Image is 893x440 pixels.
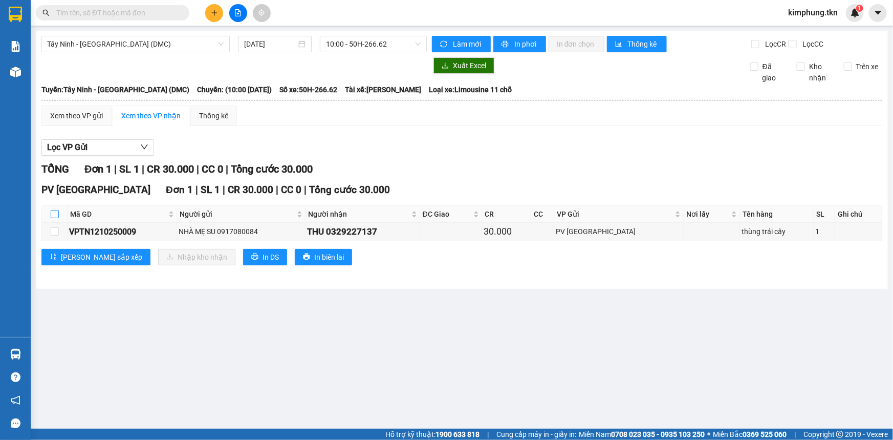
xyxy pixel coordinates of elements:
button: printerIn DS [243,249,287,265]
span: Đơn 1 [84,163,112,175]
span: | [226,163,228,175]
span: 1 [858,5,861,12]
span: aim [258,9,265,16]
span: SL 1 [119,163,139,175]
div: Xem theo VP nhận [121,110,181,121]
span: copyright [836,431,843,438]
span: | [276,184,278,196]
div: THU 0329227137 [307,225,418,239]
span: Tây Ninh - Sài Gòn (DMC) [47,36,224,52]
span: printer [251,253,258,261]
span: | [197,163,199,175]
span: In DS [263,252,279,263]
button: plus [205,4,223,22]
span: Tổng cước 30.000 [309,184,390,196]
span: In phơi [514,38,538,50]
span: Số xe: 50H-266.62 [279,84,337,95]
strong: 0369 525 060 [743,430,787,438]
button: sort-ascending[PERSON_NAME] sắp xếp [41,249,150,265]
button: Lọc VP Gửi [41,139,154,156]
span: Làm mới [453,38,483,50]
button: file-add [229,4,247,22]
span: | [142,163,144,175]
span: Loại xe: Limousine 11 chỗ [429,84,512,95]
button: downloadNhập kho nhận [158,249,235,265]
th: CR [482,206,531,223]
span: kimphung.tkn [780,6,846,19]
span: Tổng cước 30.000 [231,163,313,175]
span: Xuất Excel [453,60,486,71]
div: Thống kê [199,110,228,121]
button: syncLàm mới [432,36,491,52]
span: Người nhận [308,208,409,220]
img: logo-vxr [9,7,22,22]
span: Miền Nam [579,429,705,440]
span: ⚪️ [707,432,710,436]
input: Tìm tên, số ĐT hoặc mã đơn [56,7,177,18]
button: bar-chartThống kê [607,36,667,52]
span: ĐC Giao [423,208,471,220]
span: Miền Bắc [713,429,787,440]
th: Ghi chú [835,206,882,223]
span: caret-down [874,8,883,17]
span: Tài xế: [PERSON_NAME] [345,84,421,95]
span: PV [GEOGRAPHIC_DATA] [41,184,150,196]
div: Xem theo VP gửi [50,110,103,121]
img: warehouse-icon [10,349,21,360]
td: VPTN1210250009 [68,223,177,241]
sup: 1 [856,5,863,12]
th: CC [531,206,554,223]
span: bar-chart [615,40,624,49]
div: 1 [816,226,834,237]
div: PV [GEOGRAPHIC_DATA] [556,226,682,237]
span: sort-ascending [50,253,57,261]
button: In đơn chọn [549,36,604,52]
span: Đã giao [758,61,789,83]
span: Trên xe [852,61,883,72]
button: printerIn biên lai [295,249,352,265]
span: sync [440,40,449,49]
span: CC 0 [281,184,301,196]
span: Lọc CR [761,38,788,50]
div: thùng trái cây [742,226,812,237]
img: solution-icon [10,41,21,52]
span: Cung cấp máy in - giấy in: [496,429,576,440]
th: Tên hàng [740,206,814,223]
span: Nơi lấy [686,208,729,220]
span: CC 0 [202,163,223,175]
button: caret-down [869,4,887,22]
span: 10:00 - 50H-266.62 [326,36,421,52]
span: CR 30.000 [147,163,194,175]
button: downloadXuất Excel [433,57,494,74]
td: PV Tây Ninh [554,223,684,241]
span: message [11,418,20,428]
span: In biên lai [314,252,344,263]
div: NHÀ MẸ SU 0917080084 [179,226,303,237]
div: 30.000 [484,224,529,239]
img: icon-new-feature [851,8,860,17]
span: Mã GD [70,208,166,220]
span: SL 1 [201,184,220,196]
span: printer [303,253,310,261]
span: down [140,143,148,151]
span: search [42,9,50,16]
span: Lọc CC [798,38,825,50]
strong: 1900 633 818 [435,430,480,438]
span: CR 30.000 [228,184,273,196]
span: Đơn 1 [166,184,193,196]
span: | [794,429,796,440]
button: printerIn phơi [493,36,546,52]
span: file-add [234,9,242,16]
span: | [114,163,117,175]
span: [PERSON_NAME] sắp xếp [61,252,142,263]
span: Lọc VP Gửi [47,141,88,154]
span: download [442,62,449,70]
span: question-circle [11,372,20,382]
span: Chuyến: (10:00 [DATE]) [197,84,272,95]
button: aim [253,4,271,22]
span: | [223,184,225,196]
span: Hỗ trợ kỹ thuật: [385,429,480,440]
span: TỔNG [41,163,69,175]
span: VP Gửi [557,208,673,220]
b: Tuyến: Tây Ninh - [GEOGRAPHIC_DATA] (DMC) [41,86,189,94]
